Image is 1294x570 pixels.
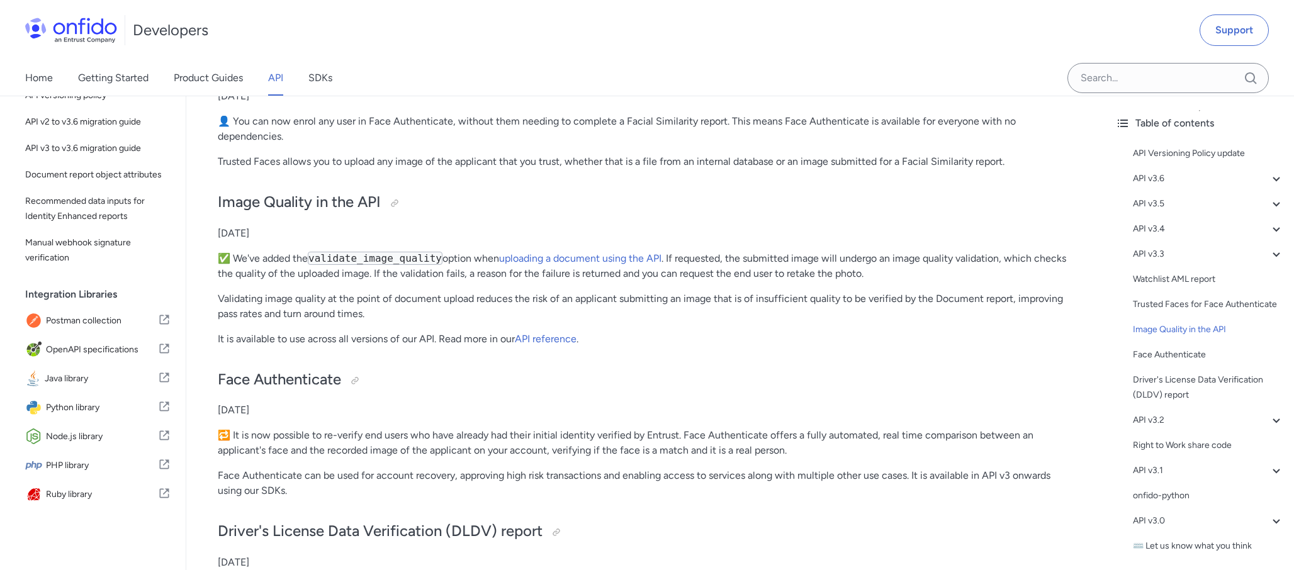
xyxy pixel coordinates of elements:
a: Getting Started [78,60,149,96]
code: validate_image_quality [308,252,442,265]
a: IconPython libraryPython library [20,394,176,422]
span: Postman collection [46,312,158,330]
a: API v2 to v3.6 migration guide [20,109,176,135]
a: Support [1200,14,1269,46]
a: API v3.2 [1133,413,1284,428]
a: IconNode.js libraryNode.js library [20,423,176,450]
input: Onfido search input field [1067,63,1269,93]
span: Document report object attributes [25,167,171,182]
a: IconPostman collectionPostman collection [20,307,176,335]
a: Image Quality in the API [1133,322,1284,337]
a: API v3.5 [1133,196,1284,211]
a: IconPHP libraryPHP library [20,452,176,479]
span: API v3 to v3.6 migration guide [25,141,171,156]
a: API v3.1 [1133,463,1284,478]
a: API Versioning Policy update [1133,146,1284,161]
img: IconOpenAPI specifications [25,341,46,359]
div: Integration Libraries [25,282,181,307]
a: Driver's License Data Verification (DLDV) report [1133,372,1284,403]
a: API v3.6 [1133,171,1284,186]
img: Onfido Logo [25,18,117,43]
h2: Driver's License Data Verification (DLDV) report [218,521,1074,542]
span: Node.js library [46,428,158,445]
a: onfido-python [1133,488,1284,503]
p: [DATE] [218,555,1074,570]
p: It is available to use across all versions of our API. Read more in our . [218,332,1074,347]
a: Trusted Faces for Face Authenticate [1133,297,1284,312]
a: IconOpenAPI specificationsOpenAPI specifications [20,336,176,364]
img: IconPHP library [25,457,46,474]
a: SDKs [308,60,332,96]
span: API v2 to v3.6 migration guide [25,115,171,130]
span: OpenAPI specifications [46,341,158,359]
p: 🔁 It is now possible to re-verify end users who have already had their initial identity verified ... [218,428,1074,458]
a: Manual webhook signature verification [20,230,176,271]
p: [DATE] [218,403,1074,418]
a: IconRuby libraryRuby library [20,481,176,508]
a: API v3.3 [1133,247,1284,262]
a: Face Authenticate [1133,347,1284,362]
a: API v3 to v3.6 migration guide [20,136,176,161]
a: Document report object attributes [20,162,176,187]
p: [DATE] [218,226,1074,241]
h2: Image Quality in the API [218,192,1074,213]
a: API reference [515,333,577,345]
a: Watchlist AML report [1133,272,1284,287]
p: ✅ We've added the option when . If requested, the submitted image will undergo an image quality v... [218,251,1074,281]
img: IconPostman collection [25,312,46,330]
a: Right to Work share code [1133,438,1284,453]
p: Validating image quality at the point of document upload reduces the risk of an applicant submitt... [218,291,1074,321]
a: Recommended data inputs for Identity Enhanced reports [20,189,176,229]
a: IconJava libraryJava library [20,365,176,393]
img: IconJava library [25,370,45,388]
p: Trusted Faces allows you to upload any image of the applicant that you trust, whether that is a f... [218,154,1074,169]
p: Face Authenticate can be used for account recovery, approving high risk transactions and enabling... [218,468,1074,498]
a: API [268,60,283,96]
img: IconPython library [25,399,46,416]
a: Product Guides [174,60,243,96]
h1: Developers [133,20,208,40]
div: Table of contents [1115,116,1284,131]
span: Ruby library [46,486,158,503]
span: Manual webhook signature verification [25,235,171,265]
p: 👤 You can now enrol any user in Face Authenticate, without them needing to complete a Facial Simi... [218,114,1074,144]
a: ⌨️ Let us know what you think [1133,539,1284,554]
img: IconNode.js library [25,428,46,445]
a: API v3.0 [1133,513,1284,528]
a: Home [25,60,53,96]
img: IconRuby library [25,486,46,503]
span: PHP library [46,457,158,474]
h2: Face Authenticate [218,369,1074,391]
a: uploading a document using the API [499,252,661,264]
span: Python library [46,399,158,416]
span: Java library [45,370,158,388]
a: API v3.4 [1133,221,1284,237]
span: Recommended data inputs for Identity Enhanced reports [25,194,171,224]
